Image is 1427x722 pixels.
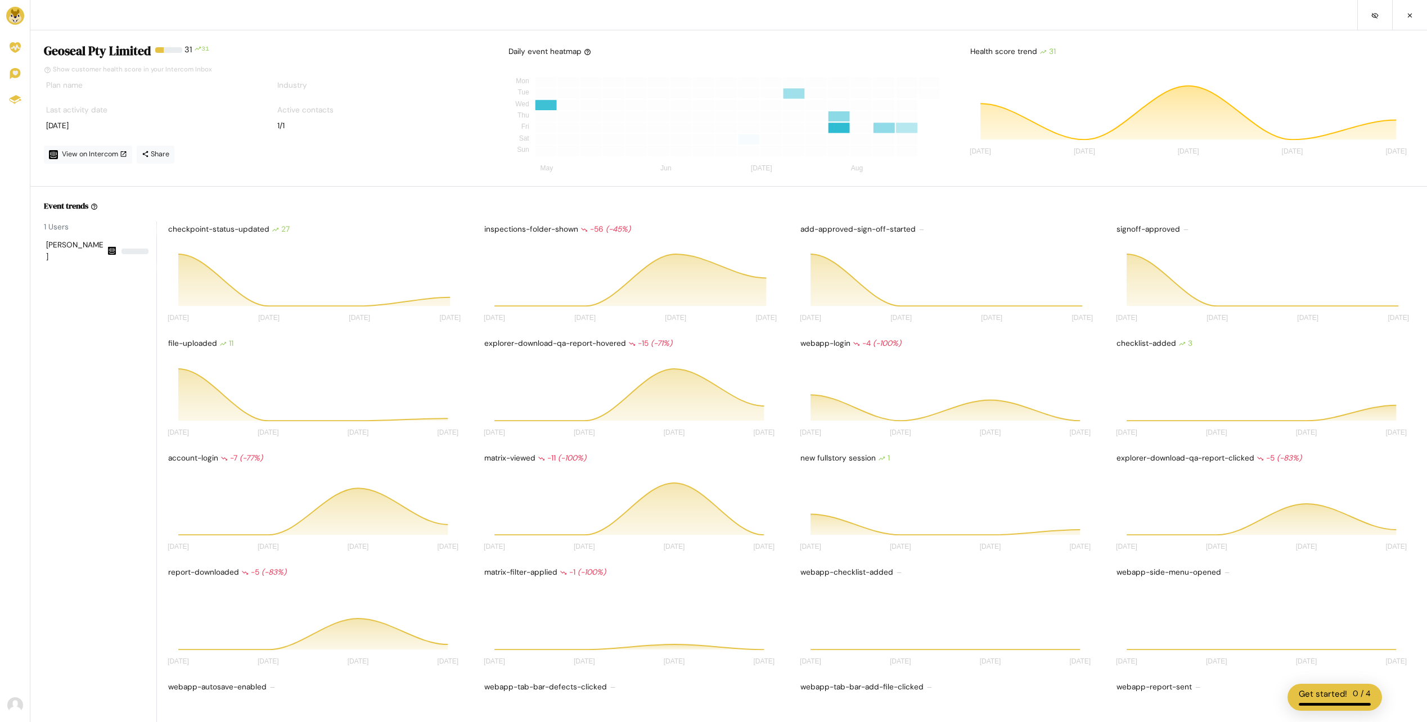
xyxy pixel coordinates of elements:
div: 31 [201,44,209,63]
tspan: [DATE] [1296,657,1317,665]
div: -1 [560,567,606,578]
tspan: [DATE] [1116,428,1137,436]
div: [PERSON_NAME] [46,240,105,263]
tspan: [DATE] [664,543,685,551]
tspan: Aug [850,165,862,173]
span: View on Intercom [62,150,127,159]
div: webapp-login [798,336,1097,351]
tspan: [DATE] [1206,657,1227,665]
tspan: [DATE] [348,657,369,665]
tspan: [DATE] [800,543,821,551]
tspan: Sun [517,146,529,154]
tspan: [DATE] [1069,657,1091,665]
tspan: [DATE] [258,657,279,665]
tspan: [DATE] [1386,148,1407,156]
div: Daily event heatmap [508,46,591,57]
tspan: [DATE] [1206,543,1227,551]
i: (-77%) [240,453,263,463]
tspan: [DATE] [484,543,505,551]
tspan: [DATE] [437,543,458,551]
tspan: [DATE] [890,657,911,665]
div: account-login [166,450,465,466]
tspan: [DATE] [755,314,777,322]
tspan: Jun [660,165,671,173]
i: (-45%) [606,224,631,234]
tspan: [DATE] [1116,314,1137,322]
tspan: [DATE] [981,314,1002,322]
tspan: [DATE] [1385,657,1407,665]
div: webapp-tab-bar-defects-clicked [482,679,781,695]
div: 0 / 4 [1353,688,1371,701]
tspan: [DATE] [1116,543,1137,551]
tspan: [DATE] [753,657,775,665]
a: Show customer health score in your Intercom Inbox [44,65,212,74]
div: 31 [184,44,192,63]
tspan: [DATE] [980,428,1001,436]
tspan: [DATE] [1385,428,1407,436]
tspan: [DATE] [890,543,911,551]
tspan: [DATE] [800,657,821,665]
tspan: Wed [515,100,529,108]
div: webapp-tab-bar-add-file-clicked [798,679,1097,695]
div: 1/1 [277,120,487,132]
i: (-100%) [558,453,586,463]
tspan: [DATE] [258,314,280,322]
div: matrix-filter-applied [482,565,781,580]
tspan: [DATE] [1282,148,1303,156]
tspan: [DATE] [751,165,772,173]
tspan: [DATE] [168,657,189,665]
tspan: [DATE] [800,314,821,322]
i: (-71%) [651,339,672,348]
tspan: [DATE] [1206,428,1227,436]
tspan: [DATE] [753,543,775,551]
div: new fullstory session [798,450,1097,466]
i: (-100%) [578,567,606,577]
tspan: [DATE] [1296,428,1317,436]
tspan: [DATE] [1385,543,1407,551]
tspan: [DATE] [1388,314,1409,322]
label: Last activity date [46,105,107,116]
tspan: Fri [521,123,529,131]
div: report-downloaded [166,565,465,580]
tspan: May [540,165,553,173]
label: Active contacts [277,105,334,116]
div: webapp-side-menu-opened [1114,565,1414,580]
tspan: [DATE] [1178,148,1199,156]
tspan: [DATE] [349,314,370,322]
tspan: [DATE] [1297,314,1318,322]
div: explorer-download-qa-report-hovered [482,336,781,351]
tspan: [DATE] [1072,314,1093,322]
tspan: [DATE] [574,543,595,551]
div: -5 [241,567,286,578]
tspan: [DATE] [890,428,911,436]
a: Share [137,146,174,164]
label: Plan name [46,80,83,91]
div: matrix-viewed [482,450,781,466]
tspan: [DATE] [437,657,458,665]
div: NaN% [121,249,148,254]
div: 31 [1039,46,1056,57]
div: -4 [853,338,901,349]
tspan: [DATE] [484,314,505,322]
tspan: [DATE] [664,428,685,436]
tspan: [DATE] [1116,657,1137,665]
tspan: [DATE] [348,543,369,551]
div: 11 [219,338,233,349]
label: Industry [277,80,307,91]
tspan: [DATE] [1074,148,1095,156]
tspan: [DATE] [1296,543,1317,551]
tspan: [DATE] [664,657,685,665]
h4: Geoseal Pty Limited [44,44,151,58]
tspan: [DATE] [970,148,991,156]
tspan: [DATE] [437,428,458,436]
i: (-83%) [262,567,286,577]
tspan: [DATE] [980,657,1001,665]
tspan: [DATE] [800,428,821,436]
div: 1 [878,453,890,464]
tspan: Tue [517,89,529,97]
i: (-100%) [873,339,901,348]
div: -11 [538,453,586,464]
div: -7 [220,453,263,464]
tspan: [DATE] [439,314,461,322]
tspan: [DATE] [665,314,686,322]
